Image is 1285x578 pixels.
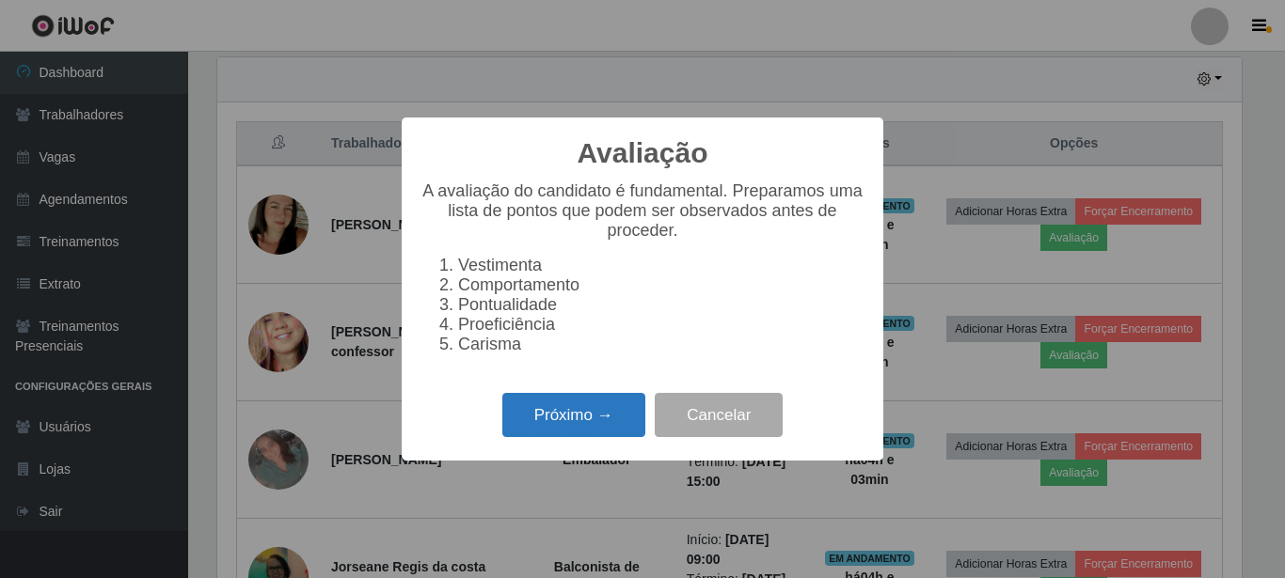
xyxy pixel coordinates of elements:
[420,181,865,241] p: A avaliação do candidato é fundamental. Preparamos uma lista de pontos que podem ser observados a...
[458,335,865,354] li: Carisma
[458,315,865,335] li: Proeficiência
[458,275,865,295] li: Comportamento
[502,393,645,437] button: Próximo →
[578,136,708,170] h2: Avaliação
[458,295,865,315] li: Pontualidade
[655,393,783,437] button: Cancelar
[458,256,865,275] li: Vestimenta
